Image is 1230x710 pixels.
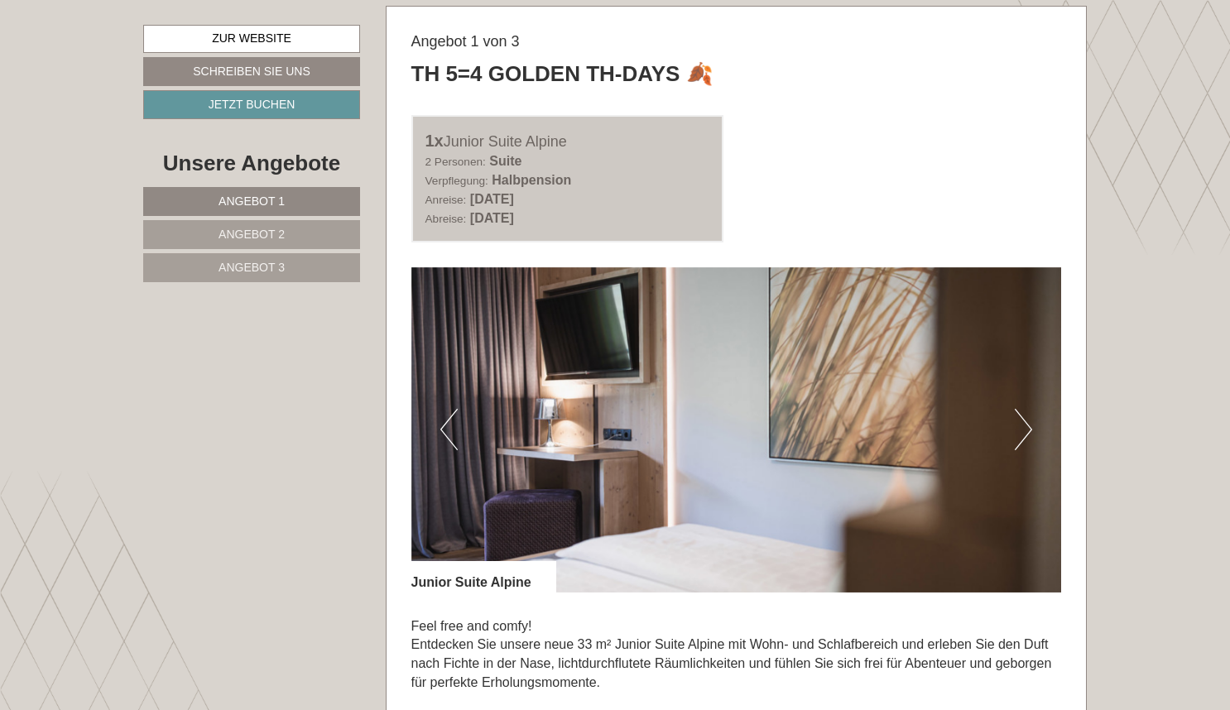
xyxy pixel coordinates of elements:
span: Angebot 1 von 3 [411,33,520,50]
div: Unsere Angebote [143,148,360,179]
b: Halbpension [492,173,571,187]
small: Anreise: [425,194,467,206]
b: 1x [425,132,444,150]
small: Verpflegung: [425,175,488,187]
b: Suite [489,154,521,168]
a: Zur Website [143,25,360,53]
div: TH 5=4 Golden TH-Days 🍂 [411,59,713,89]
img: image [411,267,1062,592]
b: [DATE] [470,192,514,206]
small: Abreise: [425,213,467,225]
span: Angebot 2 [219,228,285,241]
div: Junior Suite Alpine [425,129,710,153]
span: Angebot 3 [219,261,285,274]
button: Previous [440,409,458,450]
small: 2 Personen: [425,156,486,168]
a: Jetzt buchen [143,90,360,119]
b: [DATE] [470,211,514,225]
div: Junior Suite Alpine [411,561,556,592]
a: Schreiben Sie uns [143,57,360,86]
button: Next [1015,409,1032,450]
span: Angebot 1 [219,194,285,208]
